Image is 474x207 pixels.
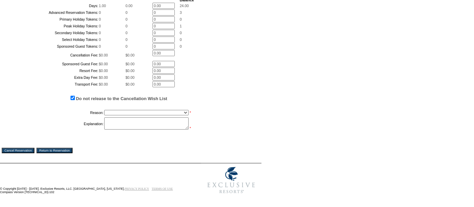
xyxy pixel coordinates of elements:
span: $0.00 [99,69,108,73]
span: 0 [126,38,128,42]
span: 0 [180,44,182,48]
span: 0 [126,17,128,21]
span: 0 [180,38,182,42]
span: 0.00 [126,4,133,8]
span: 0 [180,17,182,21]
span: 24.00 [180,4,189,8]
td: Resort Fee: [19,68,98,74]
span: 1 [180,24,182,28]
span: $0.00 [99,82,108,86]
td: Cancellation Fee: [19,50,98,60]
td: Reason: [19,109,104,117]
td: Peak Holiday Tokens: [19,23,98,29]
td: Explanation: [19,117,104,130]
span: $0.00 [99,53,108,57]
span: 0 [99,44,101,48]
td: Sponsored Guest Tokens: [19,43,98,49]
span: 1.00 [99,4,106,8]
a: PRIVACY POLICY [124,187,149,190]
td: Advanced Reservation Tokens: [19,9,98,16]
label: Do not release to the Cancellation Wish List [76,96,167,101]
span: 0 [126,31,128,35]
span: 0 [99,17,101,21]
td: Days: [19,3,98,9]
span: 0 [126,44,128,48]
span: 0 [126,24,128,28]
a: TERMS OF USE [152,187,173,190]
span: $0.00 [126,62,135,66]
input: Cancel Reservation [2,148,34,153]
span: 0 [180,31,182,35]
span: 3 [180,10,182,15]
span: 0 [126,10,128,15]
td: Sponsored Guest Fee: [19,61,98,67]
span: 0 [99,10,101,15]
span: $0.00 [126,69,135,73]
span: $0.00 [126,53,135,57]
td: Primary Holiday Tokens: [19,16,98,22]
span: $0.00 [99,62,108,66]
span: 0 [99,31,101,35]
td: Select Holiday Tokens: [19,37,98,43]
td: Transport Fee: [19,81,98,87]
span: $0.00 [126,75,135,79]
span: $0.00 [126,82,135,86]
img: Exclusive Resorts [201,163,261,197]
span: 0 [99,24,101,28]
td: Secondary Holiday Tokens: [19,30,98,36]
input: Return to Reservation [36,148,73,153]
span: $0.00 [99,75,108,79]
td: Extra Day Fee: [19,74,98,80]
span: 0 [99,38,101,42]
